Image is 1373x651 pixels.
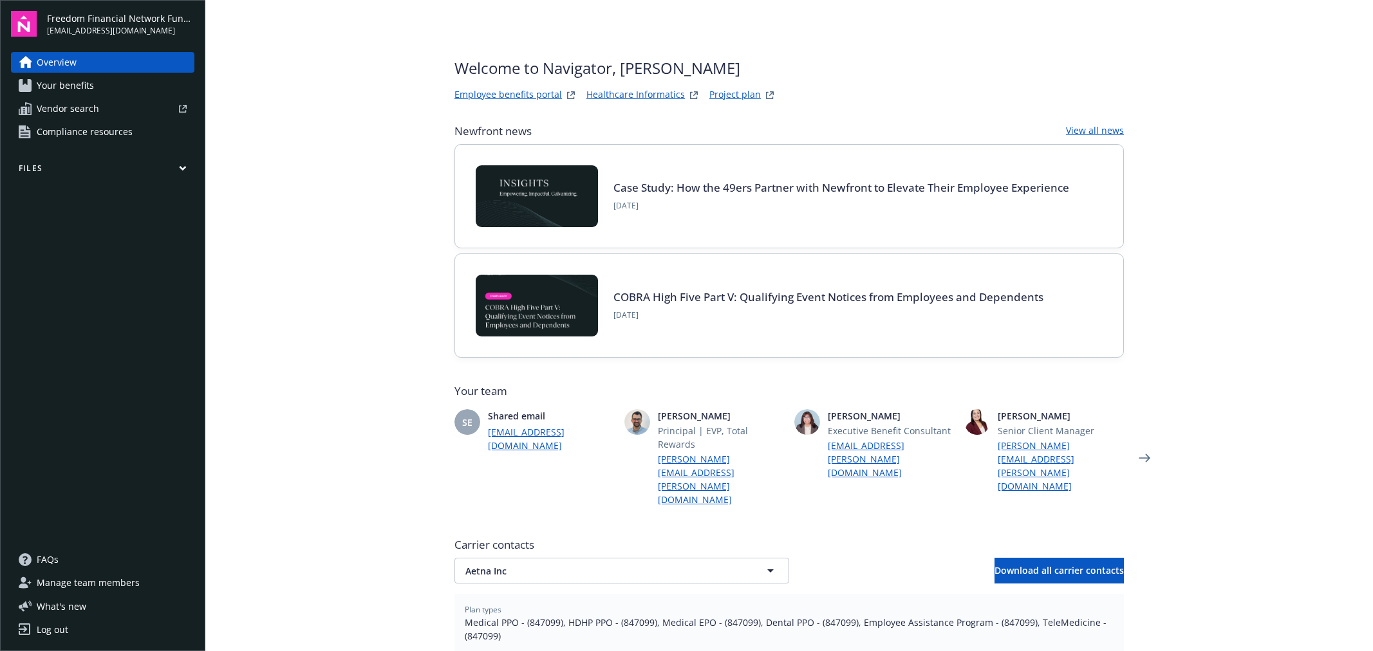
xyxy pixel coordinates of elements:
span: Vendor search [37,98,99,119]
button: Aetna Inc [454,558,789,583]
a: Healthcare Informatics [586,87,685,103]
button: Files [11,163,194,179]
a: Manage team members [11,573,194,593]
span: Carrier contacts [454,537,1124,553]
a: [EMAIL_ADDRESS][PERSON_NAME][DOMAIN_NAME] [828,439,954,479]
span: Your benefits [37,75,94,96]
a: Project plan [709,87,761,103]
span: Freedom Financial Network Funding, LLC [47,12,194,25]
span: Newfront news [454,124,532,139]
a: FAQs [11,549,194,570]
span: [EMAIL_ADDRESS][DOMAIN_NAME] [47,25,194,37]
a: Compliance resources [11,122,194,142]
span: SE [462,416,472,429]
span: Medical PPO - (847099), HDHP PPO - (847099), Medical EPO - (847099), Dental PPO - (847099), Emplo... [465,616,1114,643]
a: [EMAIL_ADDRESS][DOMAIN_NAME] [488,425,614,452]
span: What ' s new [37,600,86,613]
span: Compliance resources [37,122,133,142]
a: Overview [11,52,194,73]
a: Case Study: How the 49ers Partner with Newfront to Elevate Their Employee Experience [613,180,1069,195]
span: [DATE] [613,309,1043,321]
span: Shared email [488,409,614,423]
a: COBRA High Five Part V: Qualifying Event Notices from Employees and Dependents [613,289,1043,304]
img: photo [624,409,650,435]
span: Welcome to Navigator , [PERSON_NAME] [454,57,778,80]
button: What's new [11,600,107,613]
a: springbukWebsite [686,87,702,103]
a: Next [1134,448,1155,468]
img: photo [794,409,820,435]
span: [DATE] [613,200,1069,212]
span: Principal | EVP, Total Rewards [658,424,784,451]
span: [PERSON_NAME] [828,409,954,423]
span: Executive Benefit Consultant [828,424,954,437]
span: Overview [37,52,77,73]
span: [PERSON_NAME] [998,409,1124,423]
span: [PERSON_NAME] [658,409,784,423]
span: Plan types [465,604,1114,616]
span: Your team [454,383,1124,399]
a: projectPlanWebsite [762,87,778,103]
span: Manage team members [37,573,140,593]
img: Card Image - INSIGHTS copy.png [476,165,598,227]
a: View all news [1066,124,1124,139]
img: photo [964,409,990,435]
a: Employee benefits portal [454,87,562,103]
a: [PERSON_NAME][EMAIL_ADDRESS][PERSON_NAME][DOMAIN_NAME] [658,452,784,506]
span: Download all carrier contacts [995,564,1124,576]
img: navigator-logo.svg [11,11,37,37]
div: Log out [37,619,68,640]
button: Freedom Financial Network Funding, LLC[EMAIL_ADDRESS][DOMAIN_NAME] [47,11,194,37]
a: Vendor search [11,98,194,119]
a: striveWebsite [563,87,579,103]
a: Your benefits [11,75,194,96]
button: Download all carrier contacts [995,558,1124,583]
span: Senior Client Manager [998,424,1124,437]
span: Aetna Inc [465,564,733,578]
a: [PERSON_NAME][EMAIL_ADDRESS][PERSON_NAME][DOMAIN_NAME] [998,439,1124,493]
span: FAQs [37,549,59,570]
img: BLOG-Card Image - Compliance - COBRA High Five Pt 5 - 09-11-25.jpg [476,275,598,336]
